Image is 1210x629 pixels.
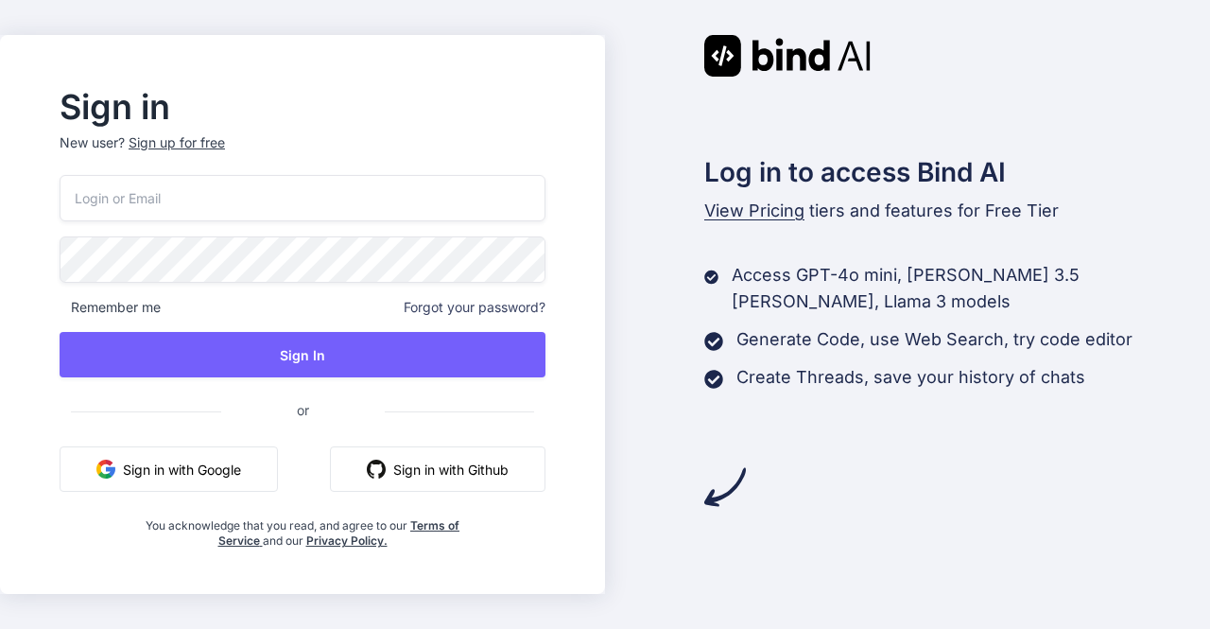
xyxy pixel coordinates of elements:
[96,460,115,479] img: google
[60,175,545,221] input: Login or Email
[704,201,804,220] span: View Pricing
[404,298,545,317] span: Forgot your password?
[60,298,161,317] span: Remember me
[218,518,460,548] a: Terms of Service
[60,92,545,122] h2: Sign in
[704,152,1210,192] h2: Log in to access Bind AI
[736,326,1132,353] p: Generate Code, use Web Search, try code editor
[129,133,225,152] div: Sign up for free
[704,198,1210,224] p: tiers and features for Free Tier
[367,460,386,479] img: github
[704,466,746,508] img: arrow
[221,387,385,433] span: or
[704,35,871,77] img: Bind AI logo
[732,262,1210,315] p: Access GPT-4o mini, [PERSON_NAME] 3.5 [PERSON_NAME], Llama 3 models
[141,507,465,549] div: You acknowledge that you read, and agree to our and our
[306,533,388,548] a: Privacy Policy.
[60,446,278,492] button: Sign in with Google
[330,446,545,492] button: Sign in with Github
[60,133,545,175] p: New user?
[60,332,545,377] button: Sign In
[736,364,1085,391] p: Create Threads, save your history of chats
